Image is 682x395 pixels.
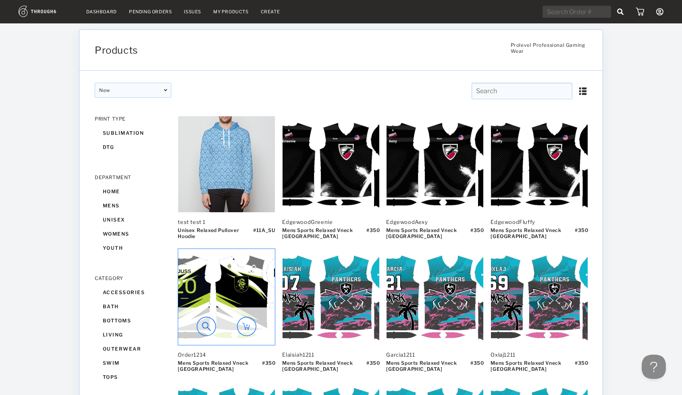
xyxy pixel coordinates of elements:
[261,9,280,15] a: Create
[636,8,644,16] img: icon_cart.dab5cea1.svg
[95,342,171,356] div: outerwear
[386,351,483,358] div: Garcia1211
[491,351,587,358] div: Oxlaj1211
[491,116,588,212] img: c9459201-0226-4be4-8895-7eb9e74288dd-XS.jpg
[491,249,588,345] img: a648960f-7c69-46ae-a85d-b17144638389-XS.jpg
[575,227,588,239] div: # 350
[95,199,171,213] div: mens
[578,87,587,96] img: icon_list.aeafdc69.svg
[95,213,171,227] div: unisex
[253,227,275,239] div: # 11A_SU
[387,249,483,345] img: 769fb28d-780e-41a3-86f7-8a684ac4df71-XS.jpg
[197,317,216,336] img: icon_preview.a61dccac.svg
[178,249,275,345] img: f25846bb-d60a-4894-9129-d2b980d65c02-XS.jpg
[95,299,171,313] div: bath
[178,227,253,239] div: Unisex Relaxed Pullover Hoodie
[184,9,201,15] a: Issues
[95,227,171,241] div: womens
[95,285,171,299] div: accessories
[213,9,249,15] a: My Products
[282,227,366,239] div: Mens Sports Relaxed Vneck [GEOGRAPHIC_DATA]
[386,219,483,225] div: EdgewoodAexy
[262,360,275,372] div: # 350
[86,9,117,15] a: Dashboard
[282,351,379,358] div: Elaisiah1211
[95,370,171,384] div: tops
[491,227,575,239] div: Mens Sports Relaxed Vneck [GEOGRAPHIC_DATA]
[366,227,380,239] div: # 350
[95,356,171,370] div: swim
[178,360,262,372] div: Mens Sports Relaxed Vneck [GEOGRAPHIC_DATA]
[95,174,171,180] div: DEPARTMENT
[95,140,171,154] div: dtg
[129,9,172,15] a: Pending Orders
[491,360,575,372] div: Mens Sports Relaxed Vneck [GEOGRAPHIC_DATA]
[387,116,483,212] img: 92d1f642-f87b-4a6a-8dc3-59ac043eb010-XS.jpg
[283,249,379,345] img: 43183e16-6d64-4aa2-b91a-73f162272dab-XS.jpg
[178,351,274,358] div: Order1214
[178,116,275,212] img: 1211_Thumb_68edda0b59d04559a45aecf506e9f8b4-211-.png
[19,6,74,17] img: logo.1c10ca64.svg
[491,219,587,225] div: EdgewoodFluffy
[95,241,171,255] div: youth
[386,360,470,372] div: Mens Sports Relaxed Vneck [GEOGRAPHIC_DATA]
[283,116,379,212] img: 6fb45bcc-d9b1-47c7-a83a-b39083752613-XS.jpg
[95,184,171,199] div: home
[95,83,171,98] div: New
[470,360,484,372] div: # 350
[95,126,171,140] div: sublimation
[386,227,470,239] div: Mens Sports Relaxed Vneck [GEOGRAPHIC_DATA]
[470,227,484,239] div: # 350
[575,360,588,372] div: # 350
[178,219,274,225] div: test test 1
[543,6,611,18] input: Search Order #
[95,116,171,122] div: PRINT TYPE
[366,360,380,372] div: # 350
[95,313,171,328] div: bottoms
[642,355,666,379] iframe: Help Scout Beacon - Open
[95,275,171,281] div: CATEGORY
[472,83,572,99] input: Search
[237,317,256,336] img: icon_add_to_cart_circle.749e9121.svg
[511,42,587,58] span: Prolevel Professional Gaming Wear
[95,44,138,56] span: Products
[282,360,366,372] div: Mens Sports Relaxed Vneck [GEOGRAPHIC_DATA]
[95,328,171,342] div: living
[282,219,379,225] div: EdgewoodGreenie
